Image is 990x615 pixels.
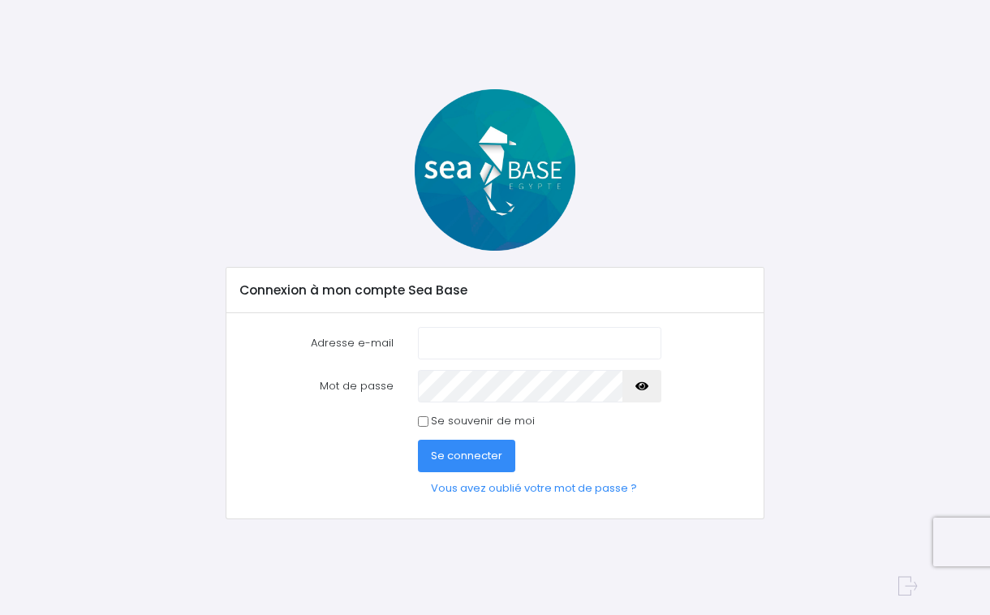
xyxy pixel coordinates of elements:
label: Se souvenir de moi [431,413,535,429]
a: Vous avez oublié votre mot de passe ? [418,472,650,505]
button: Se connecter [418,440,515,472]
label: Mot de passe [228,370,407,402]
span: Se connecter [431,448,502,463]
div: Connexion à mon compte Sea Base [226,268,763,313]
label: Adresse e-mail [228,327,407,359]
